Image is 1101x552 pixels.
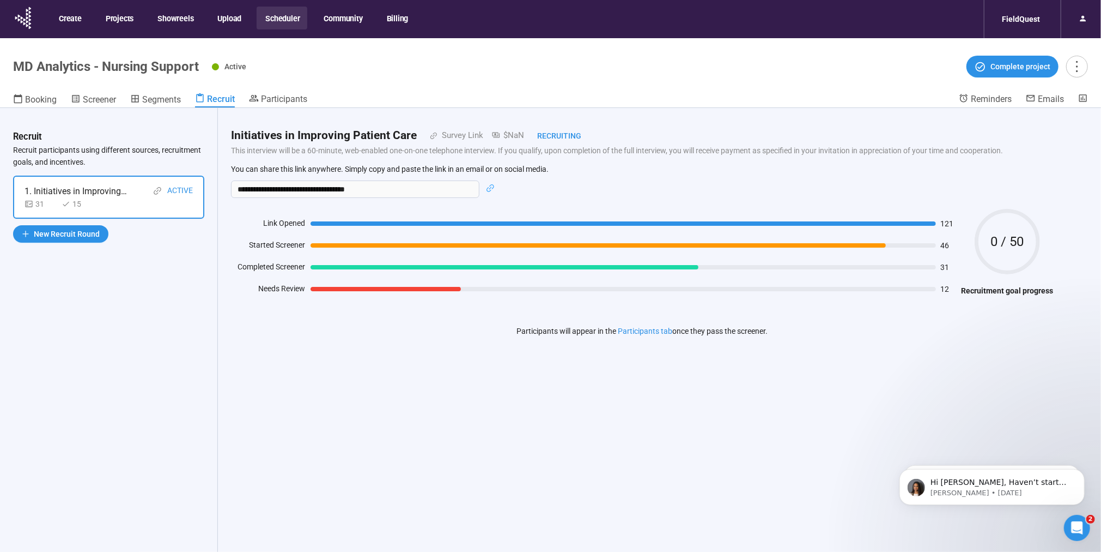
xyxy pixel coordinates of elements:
a: Participants [249,93,307,106]
div: 31 [25,198,57,210]
p: This interview will be a 60-minute, web-enabled one-on-one telephone interview. If you qualify, u... [231,145,1053,157]
a: Emails [1026,93,1064,106]
div: Needs Review [231,283,305,299]
span: Booking [25,94,57,105]
div: 15 [62,198,94,210]
span: Emails [1038,94,1064,104]
span: Participants [261,94,307,104]
span: 31 [940,263,956,271]
span: link [417,132,437,140]
button: Scheduler [257,7,307,29]
div: $NaN [483,129,524,142]
h2: Initiatives in Improving Patient Care [231,127,417,145]
p: Recruit participants using different sources, recruitment goals, and incentives. [13,144,204,168]
div: FieldQuest [995,9,1047,29]
iframe: Intercom notifications message [883,446,1101,523]
span: Screener [83,94,116,105]
div: Link Opened [231,217,305,233]
span: 121 [940,220,956,227]
span: Active [224,62,246,71]
button: Community [315,7,370,29]
span: Recruit [207,94,235,104]
span: plus [22,230,29,238]
div: Survey Link [437,129,483,142]
div: Recruiting [524,130,581,142]
button: Create [50,7,89,29]
button: plusNew Recruit Round [13,225,108,243]
div: 1. Initiatives in Improving Patient Care [25,184,128,198]
h4: Recruitment goal progress [961,285,1053,297]
span: 46 [940,242,956,249]
a: Participants tab [618,327,672,335]
button: Billing [378,7,416,29]
p: Participants will appear in the once they pass the screener. [516,325,768,337]
span: 0 / 50 [975,235,1040,248]
a: Reminders [959,93,1012,106]
button: Upload [209,7,249,29]
h1: MD Analytics - Nursing Support [13,59,199,74]
span: more [1069,59,1084,74]
a: Screener [71,93,116,107]
a: Segments [130,93,181,107]
span: Complete project [990,61,1050,73]
span: Segments [142,94,181,105]
div: Completed Screener [231,261,305,277]
span: Reminders [971,94,1012,104]
iframe: Intercom live chat [1064,515,1090,541]
button: Complete project [966,56,1059,77]
p: You can share this link anywhere. Simply copy and paste the link in an email or on social media. [231,164,1053,174]
button: Showreels [149,7,201,29]
a: Booking [13,93,57,107]
a: Recruit [195,93,235,107]
span: 2 [1086,515,1095,524]
span: New Recruit Round [34,228,100,240]
div: Started Screener [231,239,305,255]
div: Active [167,184,193,198]
button: Projects [97,7,141,29]
span: link [153,187,162,195]
h3: Recruit [13,130,42,144]
span: link [486,184,495,193]
button: more [1066,56,1088,77]
span: 12 [940,285,956,293]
